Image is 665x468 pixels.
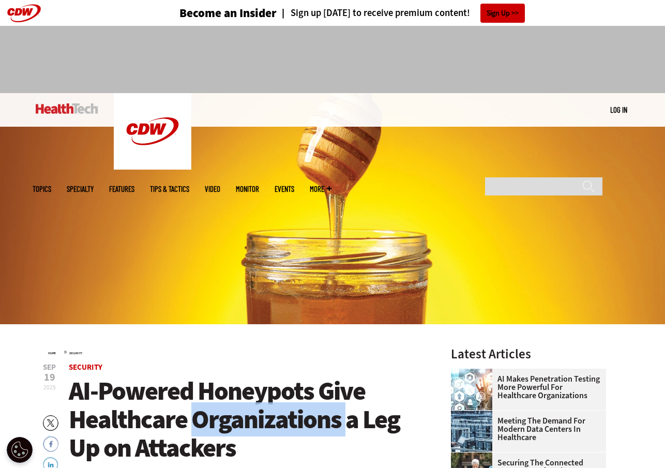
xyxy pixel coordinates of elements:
[144,36,521,83] iframe: advertisement
[43,364,56,371] span: Sep
[179,7,277,19] h3: Become an Insider
[610,104,627,115] div: User menu
[150,185,189,193] a: Tips & Tactics
[451,369,497,377] a: Healthcare and hacking concept
[205,185,220,193] a: Video
[310,185,331,193] span: More
[277,8,470,18] a: Sign up [DATE] to receive premium content!
[275,185,294,193] a: Events
[141,7,277,19] a: Become an Insider
[109,185,134,193] a: Features
[451,411,497,419] a: engineer with laptop overlooking data center
[67,185,94,193] span: Specialty
[114,93,191,170] img: Home
[451,411,492,452] img: engineer with laptop overlooking data center
[451,375,600,400] a: AI Makes Penetration Testing More Powerful for Healthcare Organizations
[48,351,56,355] a: Home
[480,4,525,23] a: Sign Up
[610,105,627,114] a: Log in
[451,348,606,360] h3: Latest Articles
[43,372,56,383] span: 19
[236,185,259,193] a: MonITor
[48,348,424,356] div: »
[451,369,492,410] img: Healthcare and hacking concept
[69,351,82,355] a: Security
[451,417,600,442] a: Meeting the Demand for Modern Data Centers in Healthcare
[7,437,33,463] button: Open Preferences
[69,362,102,372] a: Security
[43,383,56,391] span: 2025
[33,185,51,193] span: Topics
[69,374,400,465] span: AI-Powered Honeypots Give Healthcare Organizations a Leg Up on Attackers
[451,452,497,461] a: nurse walks with senior woman through a garden
[114,161,191,172] a: CDW
[7,437,33,463] div: Cookie Settings
[36,103,98,114] img: Home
